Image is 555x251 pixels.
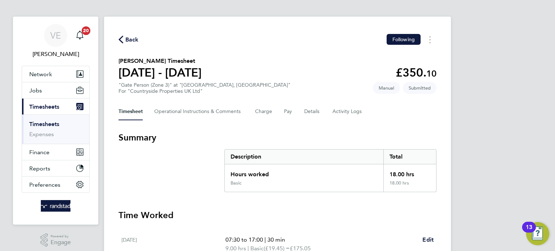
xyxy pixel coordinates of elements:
span: Back [125,35,139,44]
div: "Gate Person (Zone 3)" at "[GEOGRAPHIC_DATA], [GEOGRAPHIC_DATA]" [119,82,291,94]
button: Details [304,103,321,120]
span: Engage [51,239,71,246]
a: 20 [73,24,87,47]
h2: [PERSON_NAME] Timesheet [119,57,202,65]
div: 13 [526,227,532,237]
span: This timesheet was manually created. [373,82,400,94]
span: This timesheet is Submitted. [403,82,436,94]
a: Powered byEngage [40,233,71,247]
button: Back [119,35,139,44]
span: Reports [29,165,50,172]
button: Following [387,34,421,45]
div: Hours worked [225,164,383,180]
button: Operational Instructions & Comments [154,103,244,120]
a: Expenses [29,131,54,138]
span: Edit [422,236,434,243]
div: For "Countryside Properties UK Ltd" [119,88,291,94]
button: Jobs [22,82,89,98]
span: Network [29,71,52,78]
a: VE[PERSON_NAME] [22,24,90,59]
button: Timesheets [22,99,89,114]
button: Charge [255,103,272,120]
span: VE [50,31,61,40]
span: Following [392,36,415,43]
div: Total [383,150,436,164]
div: Basic [231,180,241,186]
button: Timesheets Menu [423,34,436,45]
button: Finance [22,144,89,160]
button: Preferences [22,177,89,192]
div: 18.00 hrs [383,180,436,192]
span: Jobs [29,87,42,94]
img: randstad-logo-retina.png [41,200,71,212]
span: 07:30 to 17:00 [225,236,263,243]
a: Go to home page [22,200,90,212]
div: 18.00 hrs [383,164,436,180]
button: Activity Logs [332,103,363,120]
div: Timesheets [22,114,89,144]
div: Summary [224,149,436,192]
button: Timesheet [119,103,143,120]
span: | [264,236,266,243]
span: Powered by [51,233,71,239]
h1: [DATE] - [DATE] [119,65,202,80]
h3: Time Worked [119,209,436,221]
span: Timesheets [29,103,59,110]
a: Edit [422,235,434,244]
span: 30 min [267,236,285,243]
h3: Summary [119,132,436,143]
app-decimal: £350. [396,66,436,79]
span: 10 [426,68,436,79]
button: Open Resource Center, 13 new notifications [526,222,549,245]
nav: Main navigation [13,17,98,225]
span: 20 [82,26,90,35]
button: Reports [22,160,89,176]
button: Pay [284,103,293,120]
span: Vicky Egan [22,50,90,59]
span: Preferences [29,181,60,188]
button: Network [22,66,89,82]
div: Description [225,150,383,164]
a: Timesheets [29,121,59,127]
span: Finance [29,149,50,156]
